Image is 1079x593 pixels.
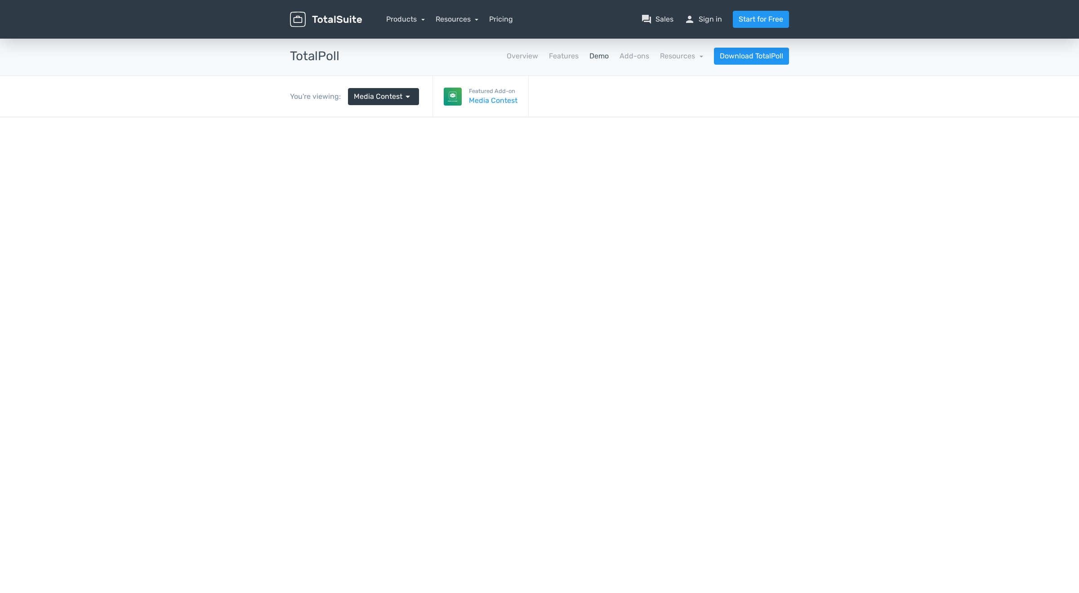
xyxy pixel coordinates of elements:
[290,12,362,27] img: TotalSuite for WordPress
[290,91,348,102] div: You're viewing:
[589,51,609,62] a: Demo
[549,51,579,62] a: Features
[733,11,789,28] a: Start for Free
[469,95,517,106] a: Media Contest
[354,91,402,102] span: Media Contest
[660,52,703,60] a: Resources
[386,15,425,23] a: Products
[290,49,339,63] h3: TotalPoll
[507,51,538,62] a: Overview
[714,48,789,65] a: Download TotalPoll
[489,14,513,25] a: Pricing
[641,14,652,25] span: question_answer
[620,51,649,62] a: Add-ons
[436,15,479,23] a: Resources
[444,88,462,106] img: Media Contest
[469,87,517,95] small: Featured Add-on
[684,14,722,25] a: personSign in
[641,14,673,25] a: question_answerSales
[402,91,413,102] span: arrow_drop_down
[348,88,419,105] a: Media Contest arrow_drop_down
[684,14,695,25] span: person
